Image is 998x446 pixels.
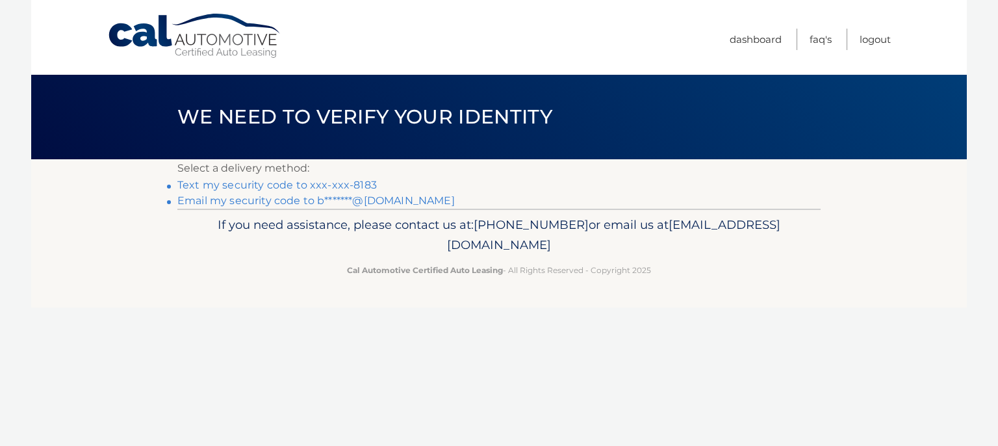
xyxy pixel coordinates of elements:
p: If you need assistance, please contact us at: or email us at [186,215,812,256]
span: [PHONE_NUMBER] [474,217,589,232]
a: Logout [860,29,891,50]
p: Select a delivery method: [177,159,821,177]
strong: Cal Automotive Certified Auto Leasing [347,265,503,275]
p: - All Rights Reserved - Copyright 2025 [186,263,812,277]
a: FAQ's [810,29,832,50]
span: We need to verify your identity [177,105,552,129]
a: Cal Automotive [107,13,283,59]
a: Dashboard [730,29,782,50]
a: Text my security code to xxx-xxx-8183 [177,179,377,191]
a: Email my security code to b*******@[DOMAIN_NAME] [177,194,455,207]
